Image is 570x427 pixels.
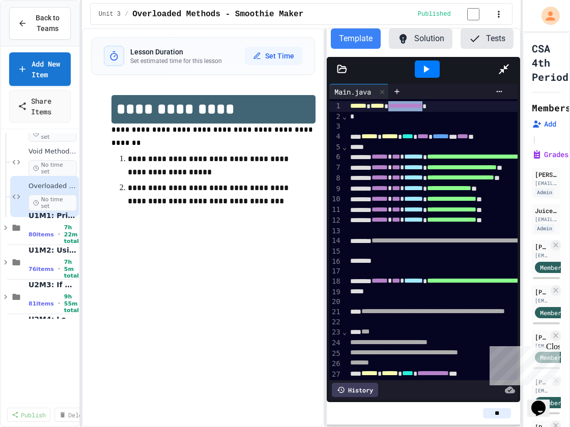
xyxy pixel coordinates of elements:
[58,230,60,238] span: •
[535,242,549,251] div: [PERSON_NAME]
[329,257,342,267] div: 16
[7,408,50,422] a: Publish
[461,28,514,49] button: Tests
[329,194,342,205] div: 10
[535,224,554,233] div: Admin
[535,216,558,223] div: [EMAIL_ADDRESS][DOMAIN_NAME]
[28,280,77,289] span: U2M3: If Statements & Control Flow
[329,236,342,247] div: 14
[9,90,71,123] a: Share Items
[28,147,77,156] span: Void Methods with Parameters - Pizza Receipt Builder
[329,327,342,338] div: 23
[342,328,347,336] span: Fold line
[329,173,342,184] div: 8
[329,307,342,318] div: 21
[532,133,537,145] span: |
[329,317,342,327] div: 22
[58,299,60,308] span: •
[329,84,389,99] div: Main.java
[418,10,451,18] span: Published
[535,206,558,215] div: JuiceMind Official
[540,308,561,317] span: Member
[527,386,560,417] iframe: chat widget
[535,332,549,342] div: [PERSON_NAME]
[329,184,342,195] div: 9
[329,216,342,226] div: 12
[329,226,342,236] div: 13
[28,160,77,176] span: No time set
[329,132,342,142] div: 4
[130,47,222,57] h3: Lesson Duration
[342,143,347,151] span: Fold line
[535,170,558,179] div: [PERSON_NAME] - HHS
[455,8,492,20] input: publish toggle
[64,224,79,245] span: 7h 22m total
[329,349,342,359] div: 25
[28,182,77,191] span: Overloaded Methods - Smoothie Maker
[64,293,79,314] span: 9h 55m total
[535,297,549,304] div: [EMAIL_ADDRESS][DOMAIN_NAME]
[329,266,342,277] div: 17
[329,338,342,349] div: 24
[329,152,342,163] div: 6
[532,41,568,84] h1: CSA 4th Period
[342,112,347,120] span: Fold line
[418,8,492,20] div: Content is published and visible to students
[99,10,121,18] span: Unit 3
[9,52,71,86] a: Add New Item
[28,315,77,324] span: U2M4: Looping
[331,28,381,49] button: Template
[28,211,77,220] span: U1M1: Primitives, Variables, Basic I/O
[531,4,562,27] div: My Account
[58,265,60,273] span: •
[28,126,77,142] span: No time set
[329,121,342,132] div: 3
[329,380,342,390] div: 28
[329,205,342,216] div: 11
[329,247,342,257] div: 15
[54,408,94,422] a: Delete
[329,297,342,307] div: 20
[389,28,452,49] button: Solution
[9,7,71,40] button: Back to Teams
[532,119,556,129] button: Add
[329,142,342,152] div: 5
[64,259,79,279] span: 7h 5m total
[329,370,342,380] div: 27
[329,86,376,97] div: Main.java
[28,246,77,255] span: U1M2: Using Classes and Objects
[28,231,54,238] span: 80 items
[486,342,560,385] iframe: chat widget
[535,252,549,259] div: [EMAIL_ADDRESS][DOMAIN_NAME]
[329,277,342,287] div: 18
[132,8,303,20] span: Overloaded Methods - Smoothie Maker
[535,188,554,197] div: Admin
[329,359,342,370] div: 26
[532,149,568,160] button: Grades
[33,13,62,34] span: Back to Teams
[130,57,222,65] p: Set estimated time for this lesson
[4,4,70,65] div: Chat with us now!Close
[28,266,54,272] span: 76 items
[332,383,378,397] div: History
[125,10,128,18] span: /
[329,101,342,112] div: 1
[28,195,77,211] span: No time set
[535,287,549,296] div: [PERSON_NAME] [PERSON_NAME]
[329,287,342,297] div: 19
[245,47,302,65] button: Set Time
[28,300,54,307] span: 81 items
[329,163,342,173] div: 7
[540,263,561,272] span: Member
[329,112,342,122] div: 2
[535,179,558,187] div: [EMAIL_ADDRESS][PERSON_NAME][DOMAIN_NAME]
